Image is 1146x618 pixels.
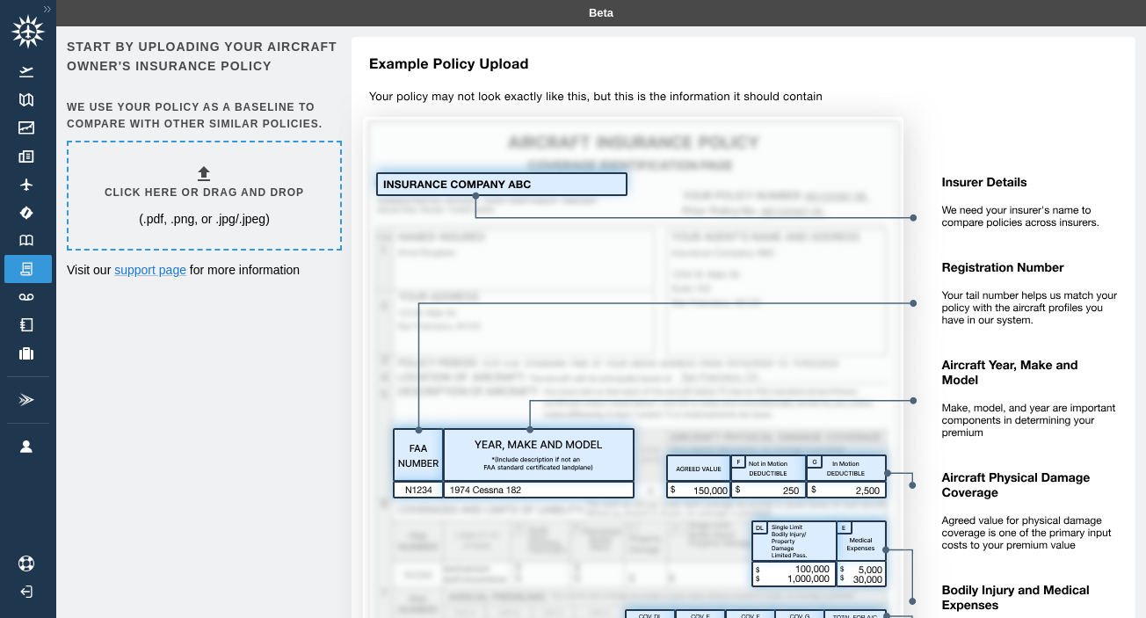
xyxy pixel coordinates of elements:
p: Visit our for more information [67,261,338,279]
h6: Click here or drag and drop [105,185,304,201]
h6: We use your policy as a baseline to compare with other similar policies. [67,99,338,133]
h6: Start by uploading your aircraft owner's insurance policy [67,37,338,76]
a: support page [114,263,186,277]
p: (.pdf, .png, or .jpg/.jpeg) [139,210,270,228]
